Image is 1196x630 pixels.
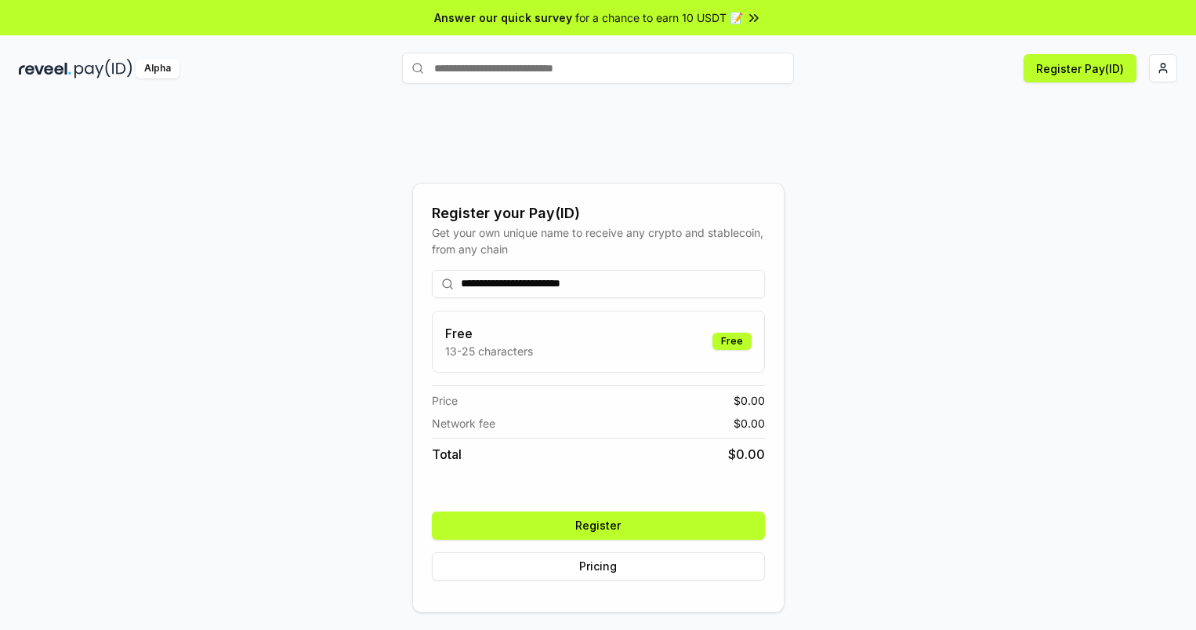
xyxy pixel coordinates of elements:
[734,392,765,409] span: $ 0.00
[432,224,765,257] div: Get your own unique name to receive any crypto and stablecoin, from any chain
[734,415,765,432] span: $ 0.00
[432,552,765,581] button: Pricing
[432,202,765,224] div: Register your Pay(ID)
[445,324,533,343] h3: Free
[434,9,572,26] span: Answer our quick survey
[432,445,462,464] span: Total
[136,59,179,78] div: Alpha
[432,512,765,540] button: Register
[728,445,765,464] span: $ 0.00
[1024,54,1136,82] button: Register Pay(ID)
[575,9,743,26] span: for a chance to earn 10 USDT 📝
[432,415,495,432] span: Network fee
[74,59,132,78] img: pay_id
[19,59,71,78] img: reveel_dark
[445,343,533,359] p: 13-25 characters
[432,392,458,409] span: Price
[712,333,752,350] div: Free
